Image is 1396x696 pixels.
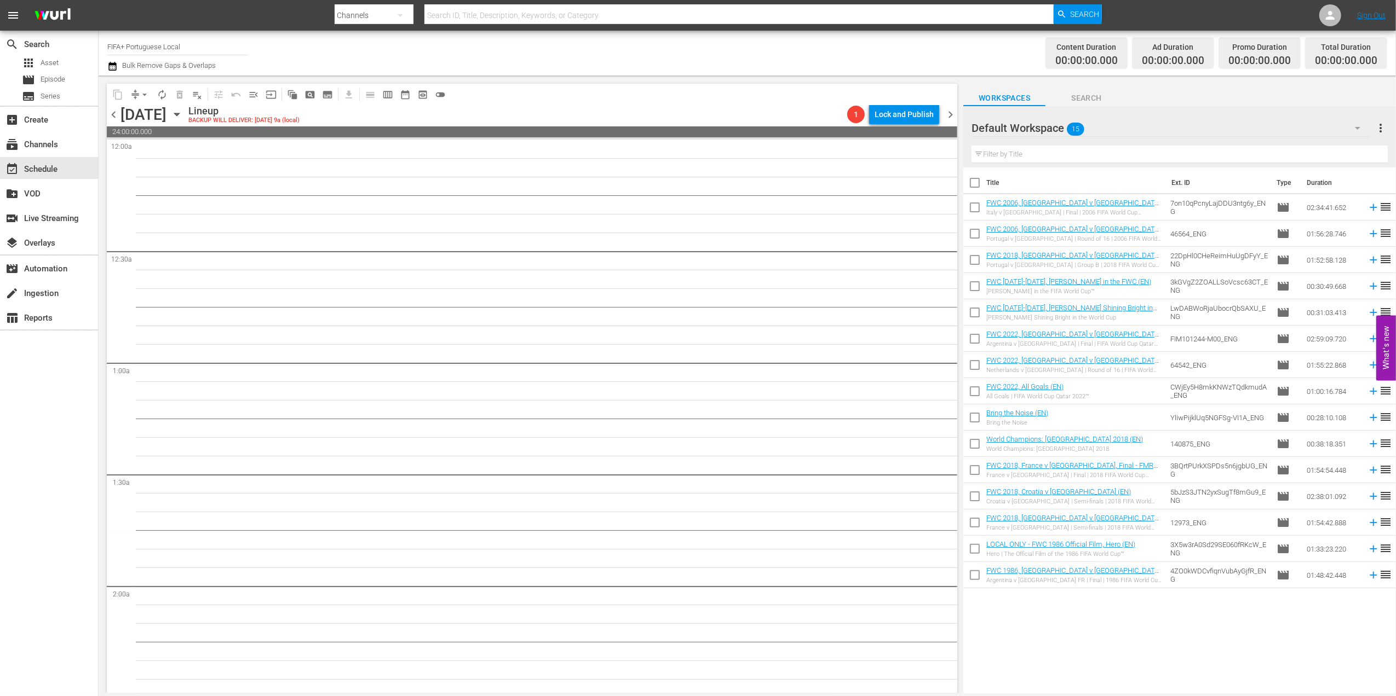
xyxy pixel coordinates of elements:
[1380,463,1393,476] span: reorder
[1380,384,1393,397] span: reorder
[1277,385,1290,398] span: Episode
[1277,227,1290,240] span: Episode
[1368,543,1380,555] svg: Add to Schedule
[1303,247,1363,273] td: 01:52:58.128
[986,314,1162,321] div: [PERSON_NAME] Shining Bright in the World Cup
[986,472,1162,479] div: France v [GEOGRAPHIC_DATA] | Final | 2018 FIFA World Cup Russia™ | Full Match Replay
[1303,483,1363,509] td: 02:38:01.092
[266,89,277,100] span: input
[1142,55,1204,67] span: 00:00:00.000
[1277,463,1290,477] span: Episode
[336,84,358,105] span: Download as CSV
[5,262,19,275] span: Automation
[1165,167,1271,198] th: Ext. ID
[1055,39,1118,55] div: Content Duration
[1167,299,1273,326] td: LwDABWoRjaUbocrQbSAXU_ENG
[245,86,262,103] span: Fill episodes with ad slates
[1368,306,1380,318] svg: Add to Schedule
[358,84,379,105] span: Day Calendar View
[1277,358,1290,372] span: Episode
[1167,457,1273,483] td: 3BQrtPUrkXSPDs5n6jgbUG_ENG
[1380,542,1393,555] span: reorder
[986,225,1161,241] a: FWC 2006, [GEOGRAPHIC_DATA] v [GEOGRAPHIC_DATA] (EN)
[319,86,336,103] span: Create Series Block
[1167,247,1273,273] td: 22DpHl0CHeReimHuUgDFyY_ENG
[986,435,1143,443] a: World Champions: [GEOGRAPHIC_DATA] 2018 (EN)
[986,393,1089,400] div: All Goals | FIFA World Cup Qatar 2022™
[986,577,1162,584] div: Argentina v [GEOGRAPHIC_DATA] FR | Final | 1986 FIFA World Cup [GEOGRAPHIC_DATA]™ | Full Match Re...
[120,61,216,69] span: Bulk Remove Gaps & Overlaps
[1277,516,1290,529] span: Episode
[986,524,1162,531] div: France v [GEOGRAPHIC_DATA] | Semi-finals | 2018 FIFA World Cup [GEOGRAPHIC_DATA]™ | Full Match Re...
[1315,55,1377,67] span: 00:00:00.000
[1380,489,1393,502] span: reorder
[1303,299,1363,326] td: 00:31:03.413
[109,86,127,103] span: Copy Lineup
[986,498,1162,505] div: Croatia v [GEOGRAPHIC_DATA] | Semi-finals | 2018 FIFA World Cup [GEOGRAPHIC_DATA]™ | Full Match R...
[400,89,411,100] span: date_range_outlined
[986,167,1165,198] th: Title
[248,89,259,100] span: menu_open
[1054,4,1102,24] button: Search
[986,340,1162,347] div: Argentina v [GEOGRAPHIC_DATA] | Final | FIFA World Cup Qatar 2022™ | Full Match Replay
[1380,410,1393,424] span: reorder
[1277,437,1290,450] span: Episode
[5,187,19,200] span: VOD
[1380,227,1393,240] span: reorder
[972,113,1371,143] div: Default Workspace
[1368,411,1380,424] svg: Add to Schedule
[1277,306,1290,319] span: Episode
[1380,279,1393,292] span: reorder
[1277,253,1290,266] span: Episode
[227,86,245,103] span: Revert to Primary Episode
[1376,316,1396,381] button: Open Feedback Widget
[986,288,1151,295] div: [PERSON_NAME] in the FIFA World Cup™
[1277,542,1290,555] span: Episode
[41,57,59,68] span: Asset
[1277,201,1290,214] span: Episode
[986,304,1157,320] a: FWC [DATE]-[DATE], [PERSON_NAME] Shining Bright in the World Cup (EN)
[5,236,19,250] span: Overlays
[1167,536,1273,562] td: 3X5w3rA0Sd29SE060fRKcW_ENG
[1301,167,1366,198] th: Duration
[1303,404,1363,431] td: 00:28:10.108
[1167,194,1273,221] td: 7on10qPcnyLajDDU3ntg6y_ENG
[5,138,19,151] span: Channels
[963,91,1045,105] span: Workspaces
[5,113,19,126] span: Create
[986,330,1161,346] a: FWC 2022, [GEOGRAPHIC_DATA] v [GEOGRAPHIC_DATA] (EN)
[1055,55,1118,67] span: 00:00:00.000
[120,106,166,124] div: [DATE]
[5,287,19,300] span: Ingestion
[1375,121,1388,135] span: more_vert
[1167,221,1273,247] td: 46564_ENG
[322,89,333,100] span: subtitles_outlined
[417,89,428,100] span: preview_outlined
[986,445,1143,453] div: World Champions: [GEOGRAPHIC_DATA] 2018
[1368,438,1380,450] svg: Add to Schedule
[414,86,432,103] span: View Backup
[986,550,1135,558] div: Hero | The Official Film of the 1986 FIFA World Cup™
[192,89,203,100] span: playlist_remove_outlined
[305,89,315,100] span: pageview_outlined
[26,3,79,28] img: ans4CAIJ8jUAAAAAAAAAAAAAAAAAAAAAAAAgQb4GAAAAAAAAAAAAAAAAAAAAAAAAJMjXAAAAAAAAAAAAAAAAAAAAAAAAgAT5G...
[1368,359,1380,371] svg: Add to Schedule
[1070,4,1099,24] span: Search
[1228,55,1291,67] span: 00:00:00.000
[1368,254,1380,266] svg: Add to Schedule
[986,209,1162,216] div: Italy v [GEOGRAPHIC_DATA] | Final | 2006 FIFA World Cup [GEOGRAPHIC_DATA]™ | Full Match Replay
[435,89,446,100] span: toggle_off
[188,117,300,124] div: BACKUP WILL DELIVER: [DATE] 9a (local)
[1375,115,1388,141] button: more_vert
[379,86,397,103] span: Week Calendar View
[986,262,1162,269] div: Portugal v [GEOGRAPHIC_DATA] | Group B | 2018 FIFA World Cup [GEOGRAPHIC_DATA]™ | Full Match Replay
[107,126,957,137] span: 24:00:00.000
[1277,280,1290,293] span: Episode
[1167,352,1273,378] td: 64542_ENG
[5,163,19,176] span: Schedule
[986,540,1135,548] a: LOCAL ONLY - FWC 1986 Official Film, Hero (EN)
[157,89,168,100] span: autorenew_outlined
[287,89,298,100] span: auto_awesome_motion_outlined
[41,91,60,102] span: Series
[1277,411,1290,424] span: Episode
